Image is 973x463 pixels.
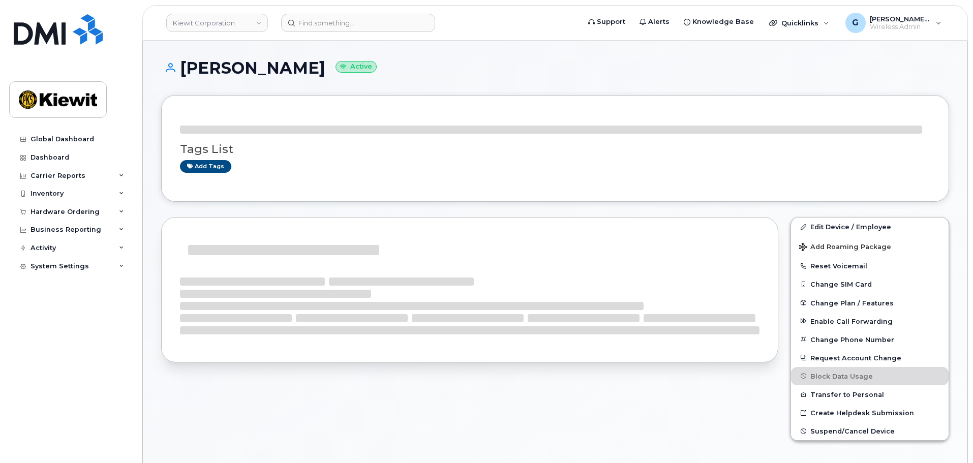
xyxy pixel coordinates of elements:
[791,257,949,275] button: Reset Voicemail
[161,59,949,77] h1: [PERSON_NAME]
[791,236,949,257] button: Add Roaming Package
[180,160,231,173] a: Add tags
[791,422,949,440] button: Suspend/Cancel Device
[336,61,377,73] small: Active
[791,330,949,349] button: Change Phone Number
[799,243,891,253] span: Add Roaming Package
[791,218,949,236] a: Edit Device / Employee
[791,294,949,312] button: Change Plan / Features
[791,404,949,422] a: Create Helpdesk Submission
[810,299,894,306] span: Change Plan / Features
[791,367,949,385] button: Block Data Usage
[791,349,949,367] button: Request Account Change
[791,312,949,330] button: Enable Call Forwarding
[791,385,949,404] button: Transfer to Personal
[810,317,893,325] span: Enable Call Forwarding
[791,275,949,293] button: Change SIM Card
[180,143,930,156] h3: Tags List
[810,427,895,435] span: Suspend/Cancel Device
